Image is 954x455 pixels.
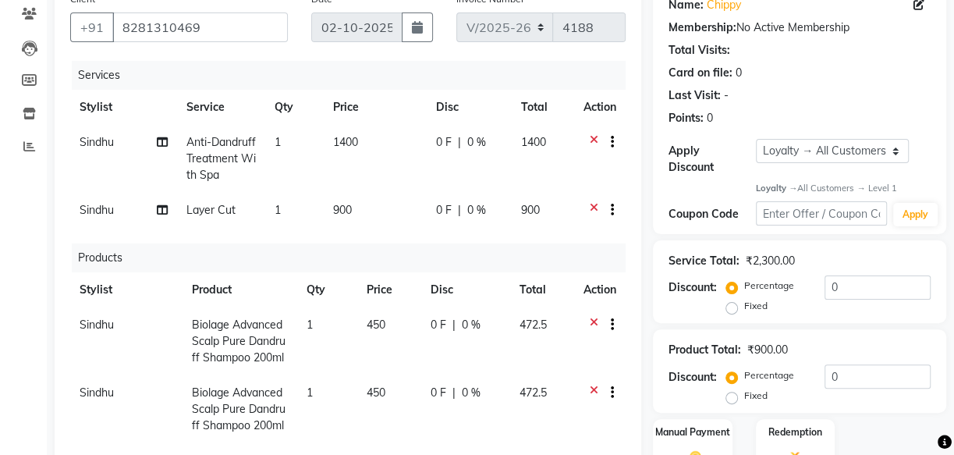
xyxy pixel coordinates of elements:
span: Layer Cut [186,203,236,217]
span: 0 % [467,134,486,151]
input: Search by Name/Mobile/Email/Code [112,12,288,42]
button: +91 [70,12,114,42]
span: | [458,134,461,151]
label: Fixed [744,299,768,313]
span: Biolage Advanced Scalp Pure Dandruff Shampoo 200ml [192,386,285,432]
th: Action [574,272,626,307]
span: 0 % [462,317,481,333]
label: Manual Payment [655,425,730,439]
input: Enter Offer / Coupon Code [756,201,887,226]
label: Redemption [768,425,822,439]
div: Discount: [669,369,717,386]
th: Action [574,90,626,125]
div: - [724,87,729,104]
th: Price [324,90,427,125]
span: 472.5 [519,318,546,332]
span: 1 [275,203,281,217]
div: All Customers → Level 1 [756,182,931,195]
th: Total [512,90,574,125]
span: 0 F [431,385,446,401]
span: 900 [333,203,352,217]
div: Products [72,243,637,272]
span: 450 [367,386,385,400]
div: 0 [707,110,713,126]
span: 1400 [521,135,546,149]
th: Stylist [70,272,183,307]
div: Total Visits: [669,42,730,59]
div: Services [72,61,637,90]
strong: Loyalty → [756,183,797,194]
label: Percentage [744,279,794,293]
span: Sindhu [80,386,114,400]
span: Anti-Dandruff Treatment With Spa [186,135,256,182]
th: Service [177,90,265,125]
span: | [452,385,456,401]
div: ₹2,300.00 [746,253,795,269]
span: 1 [307,318,313,332]
span: 0 F [436,134,452,151]
span: 472.5 [519,386,546,400]
div: Coupon Code [669,206,756,222]
th: Total [509,272,574,307]
div: Product Total: [669,342,741,358]
span: 1 [307,386,313,400]
span: 0 F [431,317,446,333]
span: Sindhu [80,203,114,217]
span: Biolage Advanced Scalp Pure Dandruff Shampoo 200ml [192,318,285,364]
th: Disc [427,90,512,125]
span: 0 % [467,202,486,219]
th: Qty [297,272,358,307]
span: 900 [521,203,540,217]
div: Discount: [669,279,717,296]
span: 450 [367,318,385,332]
th: Qty [265,90,324,125]
span: Sindhu [80,135,114,149]
th: Disc [421,272,509,307]
button: Apply [893,203,938,226]
div: Apply Discount [669,143,756,176]
span: 0 F [436,202,452,219]
div: ₹900.00 [747,342,788,358]
span: | [452,317,456,333]
span: 0 % [462,385,481,401]
div: Points: [669,110,704,126]
label: Percentage [744,368,794,382]
th: Price [357,272,421,307]
div: Last Visit: [669,87,721,104]
div: Membership: [669,20,736,36]
span: | [458,202,461,219]
div: Service Total: [669,253,739,269]
div: 0 [736,65,742,81]
span: 1 [275,135,281,149]
div: Card on file: [669,65,732,81]
div: No Active Membership [669,20,931,36]
span: Sindhu [80,318,114,332]
label: Fixed [744,389,768,403]
th: Product [183,272,297,307]
th: Stylist [70,90,177,125]
span: 1400 [333,135,358,149]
